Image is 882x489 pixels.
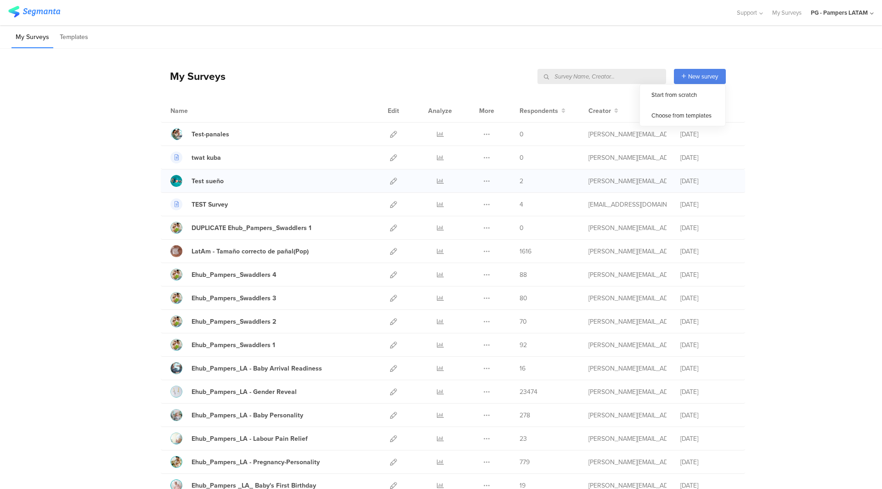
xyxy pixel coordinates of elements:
div: Ehub_Pampers_Swaddlers 1 [192,340,275,350]
div: Choose from templates [640,105,725,126]
div: [DATE] [680,200,735,209]
a: Ehub_Pampers_Swaddlers 2 [170,315,276,327]
div: [DATE] [680,434,735,444]
a: Ehub_Pampers_Swaddlers 4 [170,269,276,281]
div: Analyze [426,99,454,122]
a: TEST Survey [170,198,228,210]
a: Ehub_Pampers_LA - Baby Personality [170,409,303,421]
div: Ehub_Pampers_Swaddlers 2 [192,317,276,326]
div: My Surveys [161,68,226,84]
div: Test-panales [192,129,229,139]
div: Ehub_Pampers_Swaddlers 4 [192,270,276,280]
a: Test-panales [170,128,229,140]
div: TEST Survey [192,200,228,209]
span: Support [737,8,757,17]
div: [DATE] [680,223,735,233]
span: 278 [520,410,530,420]
div: [DATE] [680,410,735,420]
span: 92 [520,340,527,350]
div: Name [170,106,226,116]
li: My Surveys [11,27,53,48]
div: More [477,99,497,122]
a: twat kuba [170,152,221,163]
span: 0 [520,223,524,233]
div: Ehub_Pampers_LA - Baby Personality [192,410,303,420]
span: 2 [520,176,523,186]
div: [DATE] [680,247,735,256]
div: perez.ep@pg.com [588,364,667,373]
a: LatAm - Tamaño correcto de pañal(Pop) [170,245,309,257]
div: perez.ep@pg.com [588,410,667,420]
div: perez.ep@pg.com [588,223,667,233]
span: 80 [520,293,527,303]
div: cruz.kc.1@pg.com [588,129,667,139]
div: perez.ep@pg.com [588,434,667,444]
div: perez.ep@pg.com [588,317,667,326]
a: Ehub_Pampers_LA - Labour Pain Relief [170,433,308,444]
a: Ehub_Pampers_LA - Baby Arrival Readiness [170,362,322,374]
div: Test sueño [192,176,224,186]
div: [DATE] [680,387,735,397]
span: 23 [520,434,527,444]
span: Creator [588,106,611,116]
div: nart.a@pg.com [588,200,667,209]
div: Start from scratch [640,84,725,105]
a: Ehub_Pampers_Swaddlers 1 [170,339,275,351]
a: Test sueño [170,175,224,187]
div: DUPLICATE Ehub_Pampers_Swaddlers 1 [192,223,311,233]
div: Ehub_Pampers_LA - Baby Arrival Readiness [192,364,322,373]
div: [DATE] [680,129,735,139]
div: [DATE] [680,270,735,280]
input: Survey Name, Creator... [537,69,666,84]
div: PG - Pampers LATAM [811,8,868,17]
img: segmanta logo [8,6,60,17]
span: 88 [520,270,527,280]
div: cruz.kc.1@pg.com [588,176,667,186]
div: perez.ep@pg.com [588,293,667,303]
div: Ehub_Pampers_LA - Gender Reveal [192,387,297,397]
div: perez.ep@pg.com [588,387,667,397]
div: perez.ep@pg.com [588,247,667,256]
span: 779 [520,457,530,467]
button: Creator [588,106,618,116]
div: [DATE] [680,457,735,467]
div: perez.ep@pg.com [588,457,667,467]
span: 1616 [520,247,531,256]
span: Respondents [520,106,558,116]
div: Ehub_Pampers_LA - Labour Pain Relief [192,434,308,444]
span: 23474 [520,387,537,397]
span: 70 [520,317,527,326]
a: Ehub_Pampers_Swaddlers 3 [170,292,276,304]
div: [DATE] [680,364,735,373]
div: [DATE] [680,176,735,186]
li: Templates [56,27,92,48]
a: DUPLICATE Ehub_Pampers_Swaddlers 1 [170,222,311,234]
div: [DATE] [680,153,735,163]
div: perez.ep@pg.com [588,270,667,280]
span: 4 [520,200,523,209]
div: [DATE] [680,293,735,303]
div: roszko.j@pg.com [588,153,667,163]
div: [DATE] [680,317,735,326]
div: LatAm - Tamaño correcto de pañal(Pop) [192,247,309,256]
span: 0 [520,129,524,139]
div: twat kuba [192,153,221,163]
div: Edit [384,99,403,122]
span: 0 [520,153,524,163]
a: Ehub_Pampers_LA - Pregnancy-Personality [170,456,320,468]
a: Ehub_Pampers_LA - Gender Reveal [170,386,297,398]
button: Respondents [520,106,565,116]
div: [DATE] [680,340,735,350]
div: perez.ep@pg.com [588,340,667,350]
div: Ehub_Pampers_Swaddlers 3 [192,293,276,303]
span: New survey [688,72,718,81]
div: Ehub_Pampers_LA - Pregnancy-Personality [192,457,320,467]
span: 16 [520,364,526,373]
